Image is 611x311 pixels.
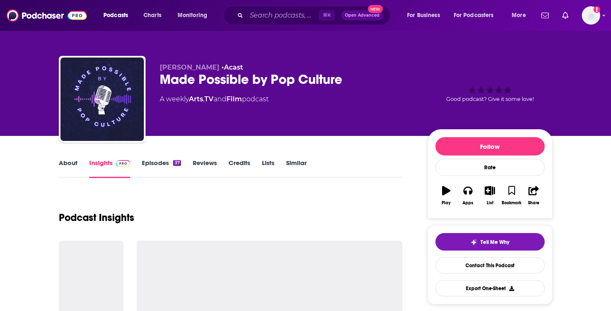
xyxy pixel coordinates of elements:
[160,94,269,104] div: A weekly podcast
[435,233,545,251] button: tell me why sparkleTell Me Why
[593,6,600,13] svg: Add a profile image
[173,160,181,166] div: 37
[523,181,544,211] button: Share
[442,201,450,206] div: Play
[116,160,131,167] img: Podchaser Pro
[446,96,534,102] span: Good podcast? Give it some love!
[506,9,536,22] button: open menu
[98,9,139,22] button: open menu
[582,6,600,25] span: Logged in as hbgcommunications
[538,8,552,23] a: Show notifications dropdown
[341,10,383,20] button: Open AdvancedNew
[435,159,545,176] div: Rate
[60,58,144,141] img: Made Possible by Pop Culture
[189,95,203,103] a: Arts
[454,10,494,21] span: For Podcasters
[502,201,521,206] div: Bookmark
[512,10,526,21] span: More
[457,181,479,211] button: Apps
[89,159,131,178] a: InsightsPodchaser Pro
[435,257,545,273] a: Contact This Podcast
[103,10,128,21] span: Podcasts
[528,201,539,206] div: Share
[138,9,166,22] a: Charts
[368,5,383,13] span: New
[487,201,493,206] div: List
[582,6,600,25] img: User Profile
[407,10,440,21] span: For Business
[435,181,457,211] button: Play
[203,95,204,103] span: ,
[559,8,572,23] a: Show notifications dropdown
[172,9,218,22] button: open menu
[427,63,553,115] div: Good podcast? Give it some love!
[319,10,334,21] span: ⌘ K
[262,159,274,178] a: Lists
[470,239,477,246] img: tell me why sparkle
[435,280,545,296] button: Export One-Sheet
[246,9,319,22] input: Search podcasts, credits, & more...
[501,181,523,211] button: Bookmark
[401,9,450,22] button: open menu
[229,159,250,178] a: Credits
[59,159,78,178] a: About
[178,10,207,21] span: Monitoring
[221,63,243,71] span: •
[160,63,219,71] span: [PERSON_NAME]
[224,63,243,71] a: Acast
[286,159,307,178] a: Similar
[480,239,509,246] span: Tell Me Why
[193,159,217,178] a: Reviews
[143,10,161,21] span: Charts
[142,159,181,178] a: Episodes37
[7,8,87,23] img: Podchaser - Follow, Share and Rate Podcasts
[226,95,242,103] a: Film
[582,6,600,25] button: Show profile menu
[479,181,500,211] button: List
[448,9,506,22] button: open menu
[463,201,473,206] div: Apps
[435,137,545,155] button: Follow
[231,6,398,25] div: Search podcasts, credits, & more...
[345,13,380,18] span: Open Advanced
[214,95,226,103] span: and
[59,211,134,224] h1: Podcast Insights
[204,95,214,103] a: TV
